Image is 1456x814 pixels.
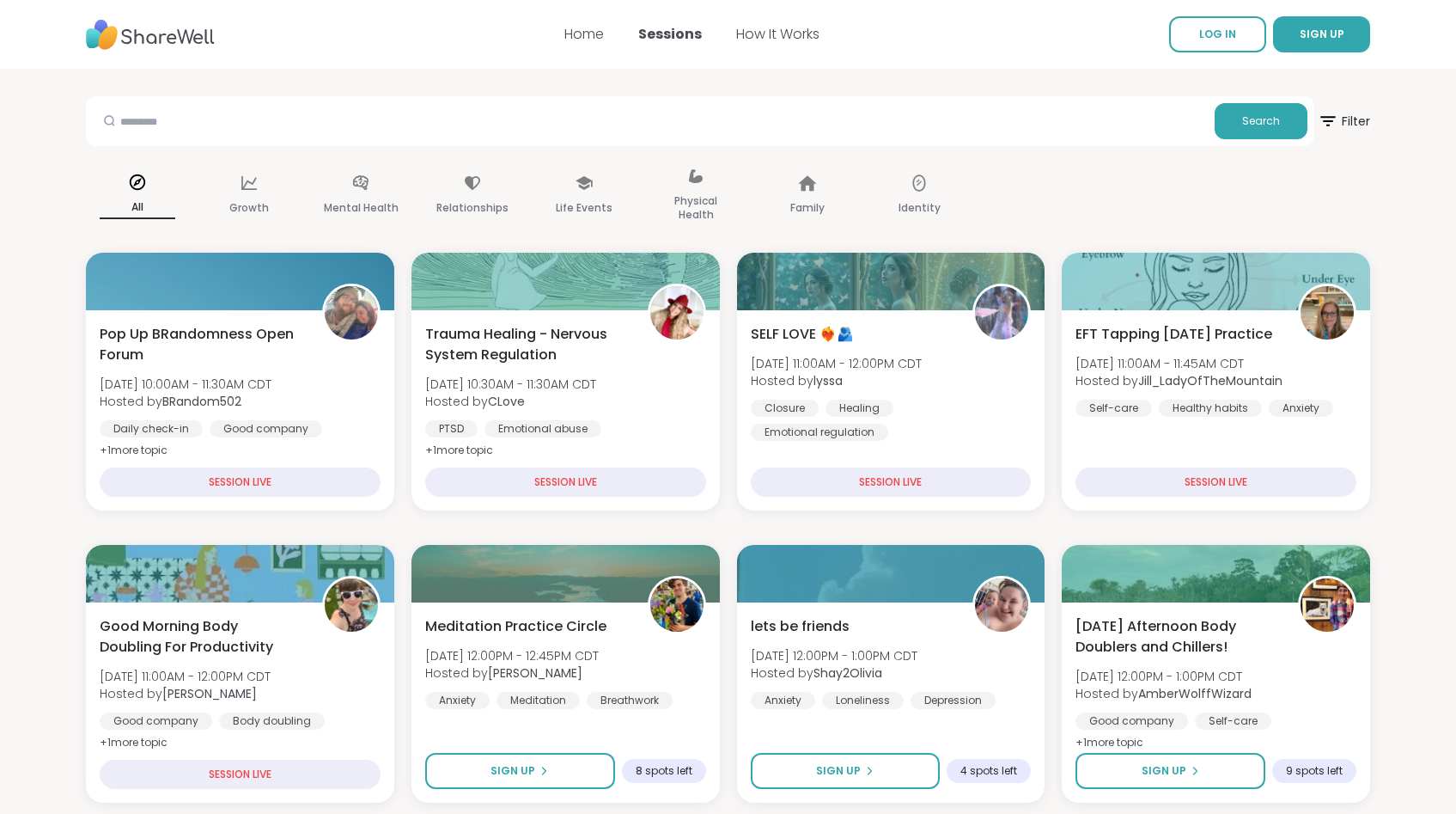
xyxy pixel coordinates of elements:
[1300,27,1344,41] span: SIGN UP
[1318,96,1370,146] button: Filter
[1138,685,1252,702] b: AmberWolffWizard
[813,372,843,389] b: lyssa
[790,198,825,218] p: Family
[229,198,269,218] p: Growth
[822,692,904,709] div: Loneliness
[1318,101,1370,142] span: Filter
[751,664,917,682] span: Hosted by
[325,286,378,340] img: BRandom502
[751,372,922,389] span: Hosted by
[658,191,734,225] p: Physical Health
[162,685,257,702] b: [PERSON_NAME]
[1195,713,1271,730] div: Self-care
[825,400,893,417] div: Healing
[816,763,861,779] span: Sign Up
[751,468,1032,497] div: SESSION LIVE
[556,198,612,218] p: Life Events
[162,393,241,410] b: BRandom502
[1075,355,1282,372] span: [DATE] 11:00AM - 11:45AM CDT
[960,764,1017,778] span: 4 spots left
[100,324,303,365] span: Pop Up BRandomness Open Forum
[100,197,175,219] p: All
[813,664,882,682] b: Shay2Olivia
[100,393,271,410] span: Hosted by
[425,692,490,709] div: Anxiety
[751,355,922,372] span: [DATE] 11:00AM - 12:00PM CDT
[210,420,322,438] div: Good company
[1075,324,1272,345] span: EFT Tapping [DATE] Practice
[1075,685,1252,702] span: Hosted by
[638,24,702,44] a: Sessions
[1301,578,1354,632] img: AmberWolffWizard
[1075,753,1265,789] button: Sign Up
[751,647,917,664] span: [DATE] 12:00PM - 1:00PM CDT
[564,24,604,44] a: Home
[975,286,1028,340] img: lyssa
[436,198,509,218] p: Relationships
[1273,16,1370,52] button: SIGN UP
[1269,400,1333,417] div: Anxiety
[86,11,215,58] img: ShareWell Nav Logo
[484,420,601,438] div: Emotional abuse
[1075,372,1282,389] span: Hosted by
[911,692,996,709] div: Depression
[736,24,819,44] a: How It Works
[1075,668,1252,685] span: [DATE] 12:00PM - 1:00PM CDT
[1301,286,1354,340] img: Jill_LadyOfTheMountain
[324,198,399,218] p: Mental Health
[425,664,599,682] span: Hosted by
[751,324,854,345] span: SELF LOVE ❤️‍🔥🫂
[488,393,525,410] b: CLove
[100,713,212,730] div: Good company
[751,400,819,417] div: Closure
[1075,400,1152,417] div: Self-care
[1075,468,1356,497] div: SESSION LIVE
[636,764,692,778] span: 8 spots left
[100,420,203,438] div: Daily check-in
[425,616,606,637] span: Meditation Practice Circle
[425,376,596,393] span: [DATE] 10:30AM - 11:30AM CDT
[219,713,325,730] div: Body doubling
[751,692,815,709] div: Anxiety
[425,647,599,664] span: [DATE] 12:00PM - 12:45PM CDT
[1075,616,1279,658] span: [DATE] Afternoon Body Doublers and Chillers!
[1142,763,1186,779] span: Sign Up
[975,578,1028,632] img: Shay2Olivia
[1215,103,1307,139] button: Search
[100,760,381,789] div: SESSION LIVE
[650,578,704,632] img: Nicholas
[100,668,271,685] span: [DATE] 11:00AM - 12:00PM CDT
[1159,400,1262,417] div: Healthy habits
[751,753,941,789] button: Sign Up
[1242,113,1280,129] span: Search
[1075,713,1188,730] div: Good company
[100,685,271,702] span: Hosted by
[100,376,271,393] span: [DATE] 10:00AM - 11:30AM CDT
[425,393,596,410] span: Hosted by
[490,763,535,779] span: Sign Up
[1199,27,1236,41] span: LOG IN
[425,324,629,365] span: Trauma Healing - Nervous System Regulation
[1138,372,1282,389] b: Jill_LadyOfTheMountain
[425,468,706,497] div: SESSION LIVE
[425,420,478,438] div: PTSD
[587,692,673,709] div: Breathwork
[751,616,850,637] span: lets be friends
[325,578,378,632] img: Adrienne_QueenOfTheDawn
[100,468,381,497] div: SESSION LIVE
[497,692,580,709] div: Meditation
[751,424,888,441] div: Emotional regulation
[1169,16,1266,52] a: LOG IN
[425,753,615,789] button: Sign Up
[1286,764,1343,778] span: 9 spots left
[899,198,941,218] p: Identity
[488,664,582,682] b: [PERSON_NAME]
[650,286,704,340] img: CLove
[100,616,303,658] span: Good Morning Body Doubling For Productivity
